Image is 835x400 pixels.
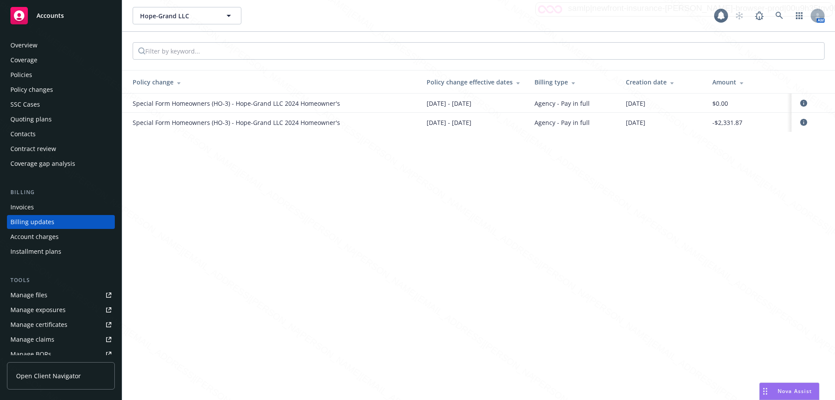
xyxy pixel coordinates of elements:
div: Billing type [534,77,612,87]
a: circleInformation [798,98,809,108]
a: SSC Cases [7,97,115,111]
a: Coverage gap analysis [7,157,115,171]
a: Quoting plans [7,112,115,126]
div: Installment plans [10,245,61,259]
div: Policy change [133,77,413,87]
a: Installment plans [7,245,115,259]
span: Agency - Pay in full [534,99,590,108]
div: Creation date [626,77,698,87]
div: Manage claims [10,333,54,346]
div: Contacts [10,127,36,141]
svg: Search [138,47,145,54]
a: Overview [7,38,115,52]
a: Billing updates [7,215,115,229]
div: Billing updates [10,215,54,229]
div: Account charges [10,230,59,244]
span: -$2,331.87 [712,118,742,127]
div: Quoting plans [10,112,52,126]
a: Manage exposures [7,303,115,317]
div: Tools [7,276,115,285]
a: Switch app [791,7,808,24]
span: [DATE] [626,118,645,127]
div: Coverage [10,53,37,67]
div: Policies [10,68,32,82]
div: Manage exposures [10,303,66,317]
div: Manage files [10,288,47,302]
a: Manage certificates [7,318,115,332]
a: Manage BORs [7,347,115,361]
div: Manage BORs [10,347,51,361]
a: Coverage [7,53,115,67]
div: Policy change effective dates [427,77,521,87]
div: Overview [10,38,37,52]
a: Manage files [7,288,115,302]
a: Start snowing [731,7,748,24]
a: Account charges [7,230,115,244]
div: Drag to move [760,383,771,400]
div: Policy changes [10,83,53,97]
a: Contacts [7,127,115,141]
span: [DATE] - [DATE] [427,99,471,108]
div: Invoices [10,200,34,214]
div: SSC Cases [10,97,40,111]
a: Manage claims [7,333,115,346]
span: $0.00 [712,99,728,108]
a: Accounts [7,3,115,28]
a: Policies [7,68,115,82]
a: Policy changes [7,83,115,97]
span: Special Form Homeowners (HO-3) - Hope-Grand LLC 2024 Homeowner's [133,99,340,108]
span: Accounts [37,12,64,19]
input: Filter by keyword... [145,43,295,59]
a: Invoices [7,200,115,214]
a: Report a Bug [751,7,768,24]
div: Coverage gap analysis [10,157,75,171]
span: Nova Assist [778,387,812,395]
a: Contract review [7,142,115,156]
div: Contract review [10,142,56,156]
span: Hope-Grand LLC [140,11,215,20]
div: Billing [7,188,115,197]
a: Search [771,7,788,24]
div: Amount [712,77,785,87]
span: Open Client Navigator [16,371,81,380]
span: [DATE] - [DATE] [427,118,471,127]
span: Agency - Pay in full [534,118,590,127]
span: [DATE] [626,99,645,108]
button: Nova Assist [759,383,819,400]
span: Special Form Homeowners (HO-3) - Hope-Grand LLC 2024 Homeowner's [133,118,340,127]
div: Manage certificates [10,318,67,332]
button: Hope-Grand LLC [133,7,241,24]
a: circleInformation [798,117,809,128]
